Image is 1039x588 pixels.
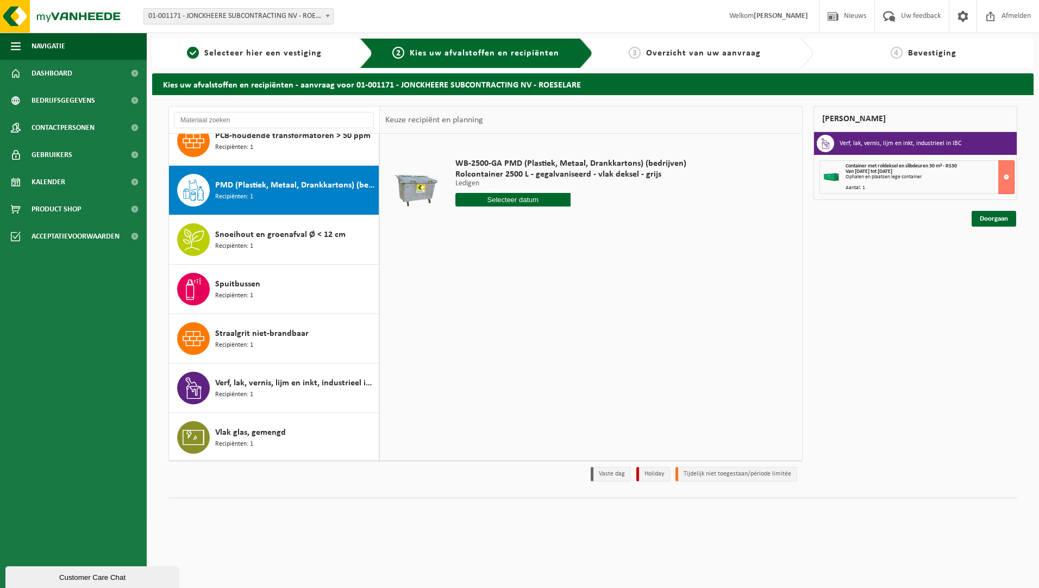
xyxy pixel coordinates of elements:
strong: Van [DATE] tot [DATE] [846,168,892,174]
button: Snoeihout en groenafval Ø < 12 cm Recipiënten: 1 [169,215,379,265]
button: Spuitbussen Recipiënten: 1 [169,265,379,314]
button: Straalgrit niet-brandbaar Recipiënten: 1 [169,314,379,364]
strong: [PERSON_NAME] [754,12,808,20]
div: Aantal: 1 [846,185,1015,191]
button: PMD (Plastiek, Metaal, Drankkartons) (bedrijven) Recipiënten: 1 [169,166,379,215]
input: Materiaal zoeken [174,112,374,128]
div: Ophalen en plaatsen lege container [846,174,1015,180]
h2: Kies uw afvalstoffen en recipiënten - aanvraag voor 01-001171 - JONCKHEERE SUBCONTRACTING NV - RO... [152,73,1034,95]
span: Recipiënten: 1 [215,241,253,252]
a: 1Selecteer hier een vestiging [158,47,351,60]
span: Gebruikers [32,141,72,168]
span: 3 [629,47,641,59]
span: Navigatie [32,33,65,60]
span: 1 [187,47,199,59]
span: 01-001171 - JONCKHEERE SUBCONTRACTING NV - ROESELARE [144,9,333,24]
span: Selecteer hier een vestiging [204,49,322,58]
span: Straalgrit niet-brandbaar [215,327,309,340]
span: Acceptatievoorwaarden [32,223,120,250]
span: WB-2500-GA PMD (Plastiek, Metaal, Drankkartons) (bedrijven) [455,158,686,169]
span: Product Shop [32,196,81,223]
div: [PERSON_NAME] [813,106,1018,132]
span: PMD (Plastiek, Metaal, Drankkartons) (bedrijven) [215,179,376,192]
h3: Verf, lak, vernis, lijm en inkt, industrieel in IBC [840,135,961,152]
span: Recipiënten: 1 [215,439,253,449]
li: Holiday [636,467,670,481]
span: Snoeihout en groenafval Ø < 12 cm [215,228,346,241]
span: 01-001171 - JONCKHEERE SUBCONTRACTING NV - ROESELARE [143,8,334,24]
span: Recipiënten: 1 [215,142,253,153]
span: Contactpersonen [32,114,95,141]
li: Tijdelijk niet toegestaan/période limitée [675,467,797,481]
p: Ledigen [455,180,686,187]
span: Vlak glas, gemengd [215,426,286,439]
button: Verf, lak, vernis, lijm en inkt, industrieel in IBC Recipiënten: 1 [169,364,379,413]
a: Doorgaan [972,211,1016,227]
span: Recipiënten: 1 [215,340,253,351]
li: Vaste dag [591,467,631,481]
span: Rolcontainer 2500 L - gegalvaniseerd - vlak deksel - grijs [455,169,686,180]
button: PCB-houdende transformatoren > 50 ppm Recipiënten: 1 [169,116,379,166]
iframe: chat widget [5,564,181,588]
span: Recipiënten: 1 [215,291,253,301]
button: Vlak glas, gemengd Recipiënten: 1 [169,413,379,462]
span: Container met roldeksel en slibdeuren 30 m³ - RS30 [846,163,957,169]
span: Dashboard [32,60,72,87]
span: Recipiënten: 1 [215,390,253,400]
div: Keuze recipiënt en planning [380,107,489,134]
span: Spuitbussen [215,278,260,291]
span: Verf, lak, vernis, lijm en inkt, industrieel in IBC [215,377,376,390]
span: Kies uw afvalstoffen en recipiënten [410,49,559,58]
span: Recipiënten: 1 [215,192,253,202]
span: Bevestiging [908,49,956,58]
span: Overzicht van uw aanvraag [646,49,761,58]
span: Kalender [32,168,65,196]
span: PCB-houdende transformatoren > 50 ppm [215,129,371,142]
span: Bedrijfsgegevens [32,87,95,114]
span: 4 [891,47,903,59]
input: Selecteer datum [455,193,571,207]
span: 2 [392,47,404,59]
